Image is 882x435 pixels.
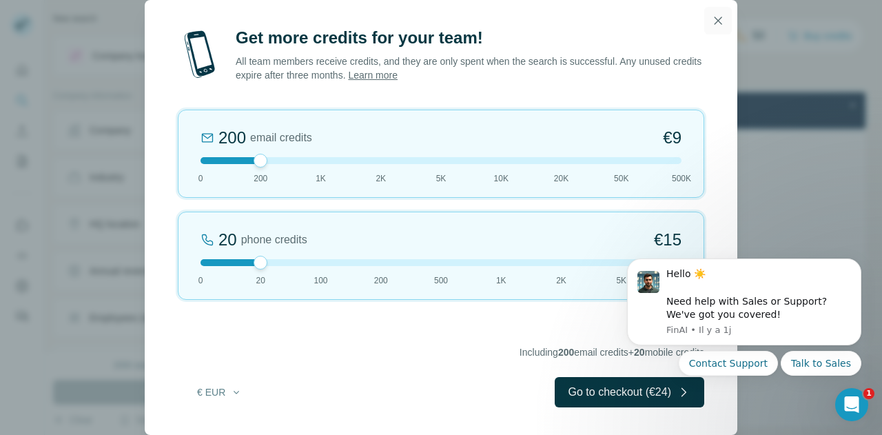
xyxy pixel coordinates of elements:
span: phone credits [241,232,307,248]
span: 20K [554,172,568,185]
span: 10K [494,172,509,185]
span: 1K [316,172,326,185]
p: All team members receive credits, and they are only spent when the search is successful. Any unus... [236,54,704,82]
span: 100 [314,274,327,287]
span: 1K [496,274,506,287]
div: Upgrade plan for full access to Surfe [178,3,372,33]
span: 200 [374,274,388,287]
span: €9 [663,127,681,149]
span: Including email credits + mobile credits [520,347,704,358]
span: €15 [654,229,681,251]
span: 500 [434,274,448,287]
div: 200 [218,127,246,149]
span: 2K [556,274,566,287]
iframe: Intercom live chat [835,388,868,421]
span: 200 [254,172,267,185]
span: email credits [250,130,312,146]
img: mobile-phone [178,27,222,82]
span: 5K [436,172,447,185]
span: 1 [863,388,874,399]
span: 200 [558,347,574,358]
div: 20 [218,229,237,251]
span: 50K [614,172,628,185]
span: 500K [672,172,691,185]
h2: Total €24 [178,322,704,344]
button: € EUR [187,380,252,405]
span: 2K [376,172,386,185]
span: 0 [198,172,203,185]
span: 20 [256,274,265,287]
span: 0 [198,274,203,287]
iframe: Intercom notifications message [606,243,882,428]
button: Go to checkout (€24) [555,377,704,407]
a: Learn more [348,70,398,81]
div: Close Step [533,6,547,19]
